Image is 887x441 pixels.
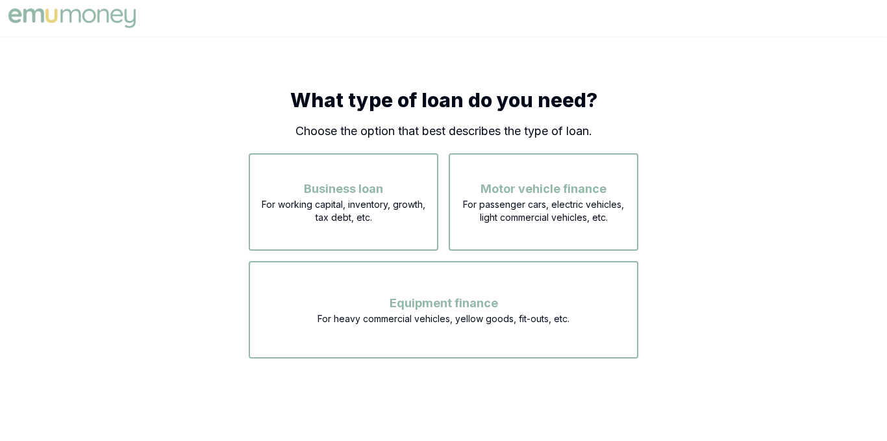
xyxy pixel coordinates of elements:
[5,5,139,31] img: Emu Money
[249,153,438,251] button: Business loanFor working capital, inventory, growth, tax debt, etc.
[249,122,638,140] p: Choose the option that best describes the type of loan.
[249,261,638,359] button: Equipment financeFor heavy commercial vehicles, yellow goods, fit-outs, etc.
[449,183,638,195] a: Motor vehicle financeFor passenger cars, electric vehicles, light commercial vehicles, etc.
[449,153,638,251] button: Motor vehicle financeFor passenger cars, electric vehicles, light commercial vehicles, etc.
[318,312,569,325] span: For heavy commercial vehicles, yellow goods, fit-outs, etc.
[460,198,627,224] span: For passenger cars, electric vehicles, light commercial vehicles, etc.
[249,88,638,112] h1: What type of loan do you need?
[249,297,638,310] a: Equipment financeFor heavy commercial vehicles, yellow goods, fit-outs, etc.
[390,294,498,312] span: Equipment finance
[260,198,427,224] span: For working capital, inventory, growth, tax debt, etc.
[249,183,438,195] a: Business loanFor working capital, inventory, growth, tax debt, etc.
[481,180,606,198] span: Motor vehicle finance
[304,180,383,198] span: Business loan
